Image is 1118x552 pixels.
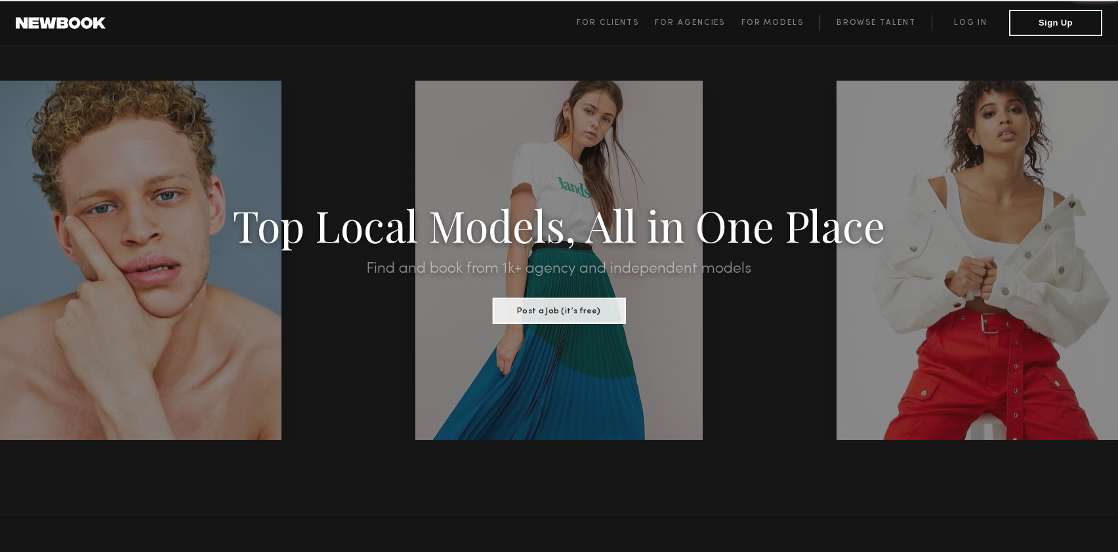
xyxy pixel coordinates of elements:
button: Sign Up [1009,10,1102,36]
a: Log in [932,15,1009,31]
span: For Clients [577,19,639,27]
a: For Models [741,15,820,31]
a: For Clients [577,15,655,31]
a: For Agencies [655,15,741,31]
a: Post a Job (it’s free) [492,302,625,317]
span: For Models [741,19,804,27]
button: Post a Job (it’s free) [492,298,625,324]
h2: Find and book from 1k+ agency and independent models [84,261,1034,277]
h1: Top Local Models, All in One Place [84,205,1034,245]
a: Browse Talent [819,15,932,31]
span: For Agencies [655,19,725,27]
